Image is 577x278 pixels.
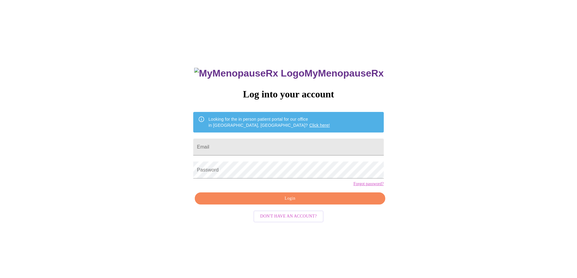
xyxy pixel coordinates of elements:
[309,123,330,128] a: Click here!
[254,211,323,222] button: Don't have an account?
[194,68,384,79] h3: MyMenopauseRx
[260,213,317,220] span: Don't have an account?
[193,89,383,100] h3: Log into your account
[194,68,304,79] img: MyMenopauseRx Logo
[195,192,385,205] button: Login
[208,114,330,131] div: Looking for the in person patient portal for our office in [GEOGRAPHIC_DATA], [GEOGRAPHIC_DATA]?
[202,195,378,202] span: Login
[252,213,325,218] a: Don't have an account?
[353,182,384,186] a: Forgot password?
